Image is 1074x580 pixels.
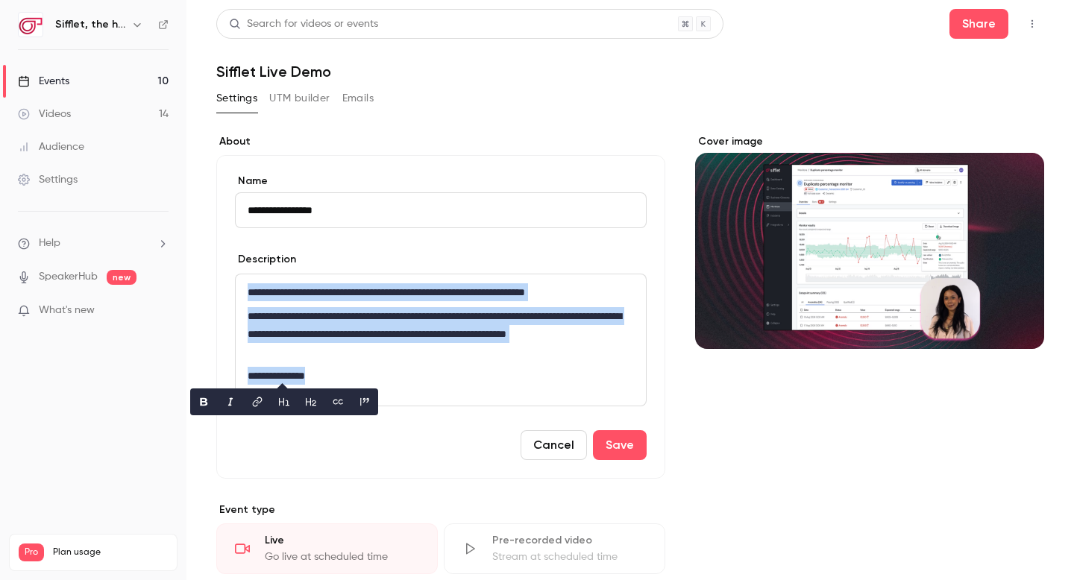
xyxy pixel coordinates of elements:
[265,549,419,564] div: Go live at scheduled time
[235,274,647,406] section: description
[521,430,587,460] button: Cancel
[39,269,98,285] a: SpeakerHub
[39,236,60,251] span: Help
[353,390,377,414] button: blockquote
[695,134,1044,149] label: Cover image
[18,107,71,122] div: Videos
[219,390,242,414] button: italic
[593,430,647,460] button: Save
[216,63,1044,81] h1: Sifflet Live Demo
[269,86,330,110] button: UTM builder
[444,523,665,574] div: Pre-recorded videoStream at scheduled time
[19,543,44,561] span: Pro
[216,134,665,149] label: About
[695,134,1044,349] section: Cover image
[245,390,269,414] button: link
[216,502,665,517] p: Event type
[235,252,296,267] label: Description
[151,304,169,318] iframe: Noticeable Trigger
[949,9,1008,39] button: Share
[342,86,374,110] button: Emails
[19,13,43,37] img: Sifflet, the holistic data observability platform
[18,74,69,89] div: Events
[107,270,136,285] span: new
[53,546,168,558] span: Plan usage
[55,17,125,32] h6: Sifflet, the holistic data observability platform
[216,86,257,110] button: Settings
[18,139,84,154] div: Audience
[492,533,647,548] div: Pre-recorded video
[192,390,216,414] button: bold
[235,174,647,189] label: Name
[216,523,438,574] div: LiveGo live at scheduled time
[265,533,419,548] div: Live
[236,274,646,406] div: editor
[39,303,95,318] span: What's new
[229,16,378,32] div: Search for videos or events
[18,172,78,187] div: Settings
[18,236,169,251] li: help-dropdown-opener
[492,549,647,564] div: Stream at scheduled time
